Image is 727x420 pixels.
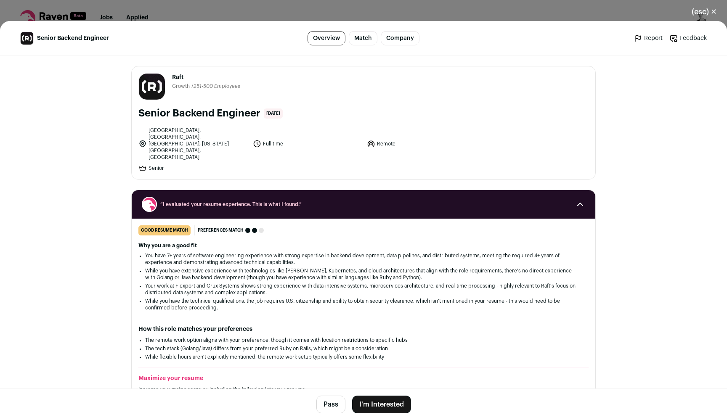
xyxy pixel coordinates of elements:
li: Full time [253,127,362,161]
li: / [191,83,240,90]
span: 251-500 Employees [194,84,240,89]
h2: Why you are a good fit [138,242,589,249]
a: Overview [308,31,345,45]
button: Close modal [682,3,727,21]
h2: Maximize your resume [138,374,589,383]
li: The tech stack (Golang/Java) differs from your preferred Ruby on Rails, which might be a consider... [145,345,582,352]
a: Company [381,31,419,45]
div: good resume match [138,225,191,235]
a: Feedback [669,34,707,42]
li: While you have extensive experience with technologies like [PERSON_NAME], Kubernetes, and cloud a... [145,267,582,281]
span: “I evaluated your resume experience. This is what I found.” [160,201,567,208]
img: fed8e7f721ce75bb566be6d9867c1b332deef1e101b77b09565d6f50761ec573.jpg [21,32,33,45]
li: The remote work option aligns with your preference, though it comes with location restrictions to... [145,337,582,343]
li: While you have the technical qualifications, the job requires U.S. citizenship and ability to obt... [145,298,582,311]
span: [DATE] [264,108,283,119]
h1: Senior Backend Engineer [138,107,260,120]
button: Pass [316,396,345,413]
li: [GEOGRAPHIC_DATA], [GEOGRAPHIC_DATA], [GEOGRAPHIC_DATA], [US_STATE][GEOGRAPHIC_DATA], [GEOGRAPHIC... [138,127,248,161]
li: Remote [367,127,476,161]
span: Raft [172,73,240,82]
a: Match [349,31,377,45]
img: fed8e7f721ce75bb566be6d9867c1b332deef1e101b77b09565d6f50761ec573.jpg [139,74,165,100]
li: You have 7+ years of software engineering experience with strong expertise in backend development... [145,252,582,266]
a: Report [634,34,663,42]
button: I'm Interested [352,396,411,413]
p: Increase your match score by including the following into your resume [138,386,589,393]
li: Growth [172,83,191,90]
span: Preferences match [198,226,244,235]
li: Senior [138,164,248,172]
li: Your work at Flexport and Crux Systems shows strong experience with data-intensive systems, micro... [145,283,582,296]
h2: How this role matches your preferences [138,325,589,333]
li: While flexible hours aren't explicitly mentioned, the remote work setup typically offers some fle... [145,354,582,360]
span: Senior Backend Engineer [37,34,109,42]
